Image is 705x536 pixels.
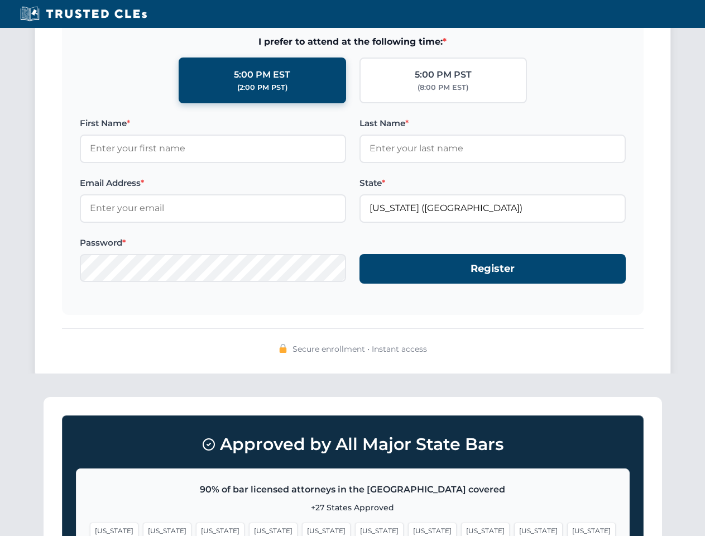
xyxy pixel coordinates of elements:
[359,117,626,130] label: Last Name
[359,254,626,284] button: Register
[292,343,427,355] span: Secure enrollment • Instant access
[80,35,626,49] span: I prefer to attend at the following time:
[90,482,616,497] p: 90% of bar licensed attorneys in the [GEOGRAPHIC_DATA] covered
[80,117,346,130] label: First Name
[80,176,346,190] label: Email Address
[237,82,287,93] div: (2:00 PM PST)
[418,82,468,93] div: (8:00 PM EST)
[234,68,290,82] div: 5:00 PM EST
[359,176,626,190] label: State
[279,344,287,353] img: 🔒
[80,135,346,162] input: Enter your first name
[80,194,346,222] input: Enter your email
[80,236,346,250] label: Password
[359,194,626,222] input: Florida (FL)
[17,6,150,22] img: Trusted CLEs
[90,501,616,514] p: +27 States Approved
[415,68,472,82] div: 5:00 PM PST
[76,429,630,460] h3: Approved by All Major State Bars
[359,135,626,162] input: Enter your last name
